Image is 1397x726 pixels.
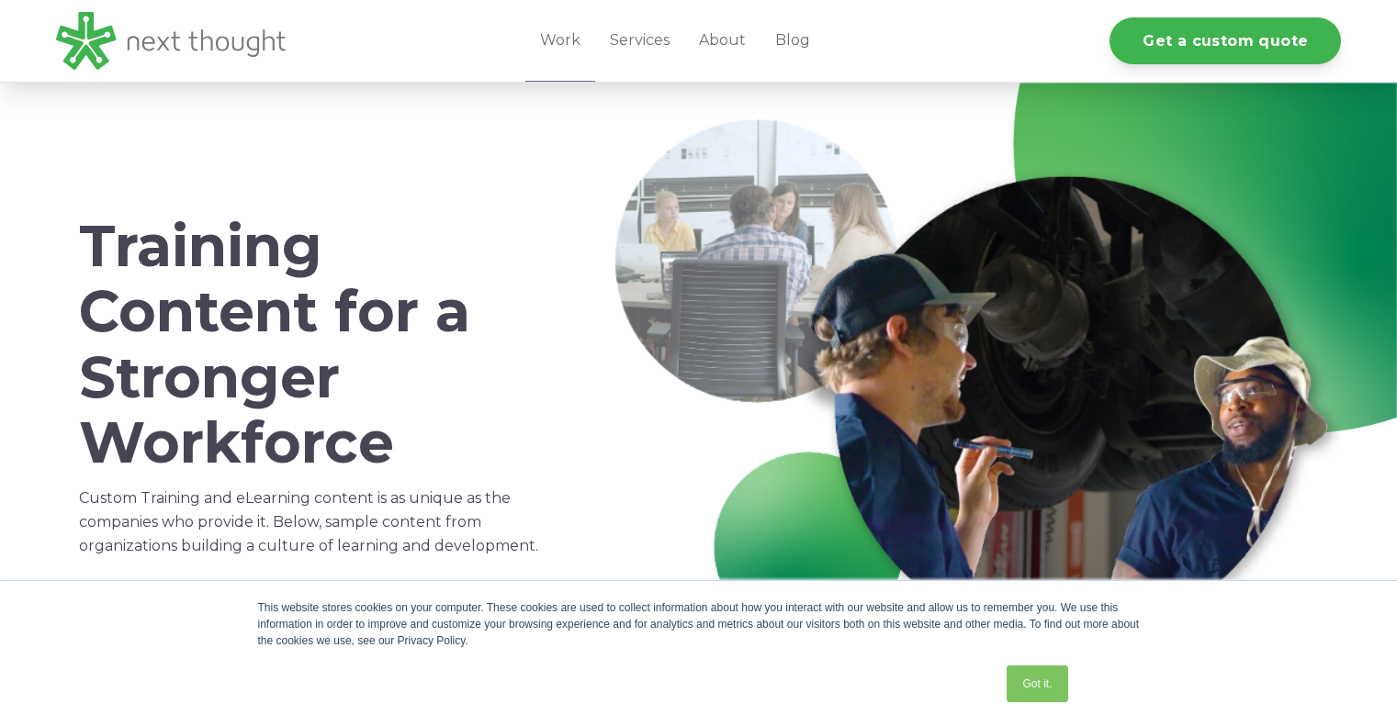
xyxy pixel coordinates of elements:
[1110,17,1341,64] a: Get a custom quote
[79,214,549,475] h1: Training Content for a Stronger Workforce
[1007,665,1067,702] a: Got it.
[56,12,286,70] img: LG - NextThought Logo
[79,489,538,554] span: Custom Training and eLearning content is as unique as the companies who provide it. Below, sample...
[258,599,1140,649] div: This website stores cookies on your computer. These cookies are used to collect information about...
[606,110,1341,666] img: Work-Header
